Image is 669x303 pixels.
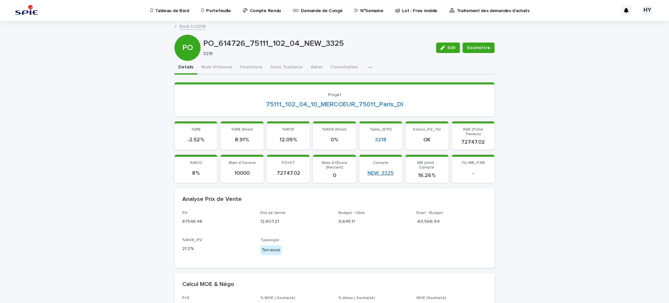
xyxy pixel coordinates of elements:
span: Prix de Vente [260,211,286,215]
button: Soumettre [463,43,495,53]
span: %MOE_PV [182,238,202,242]
button: Sous Traitance [267,61,307,75]
span: MB (réel) - Compte [417,161,436,169]
p: 16.26 % [409,172,444,179]
span: F+S [182,296,189,300]
p: 8.91 % [224,137,259,143]
p: -2.52 % [178,137,213,143]
a: 3218 [375,137,386,143]
button: Consultation [326,61,362,75]
p: 0 [317,172,352,179]
span: PV [182,211,188,215]
span: RAE (Fiche Travaux) [463,128,483,136]
p: 10000 [224,170,259,176]
p: - [456,170,491,176]
span: Main d'Œuvre (Restant) [322,161,347,169]
p: 12,607.21 [260,218,331,225]
div: PO [174,17,201,52]
a: 75111_102_04_10_MERCOEUR_75011_Paris_DI [266,100,403,108]
h2: Calcul MOE & Négo [182,281,234,288]
span: Projet [328,93,341,97]
img: svstPd6MQfCT1uX1QGkG [13,4,40,17]
p: -63,566.94 [416,218,487,225]
span: MOE (Souhaité) [416,296,446,300]
span: % Aléas ( Souhaité) [338,296,375,300]
button: Main d'Oeuvre [197,61,236,75]
button: Edit [436,43,460,53]
a: NEW_3325 [367,170,394,176]
span: %MOE [282,128,294,132]
span: (%) MB_P3M [462,161,485,165]
span: Typologie [260,238,279,242]
p: 87548.46 [182,218,253,225]
button: Details [174,61,197,75]
span: %MCO [190,161,202,165]
div: Terrasse [260,245,282,255]
span: Ecart - Budget [416,211,443,215]
span: %MB [191,128,201,132]
p: PO_614726_75111_102_04_NEW_3325 [203,39,431,48]
span: Main d'Oeuvre [229,161,256,165]
p: 21.3 % [182,245,253,252]
p: 0 % [317,137,352,143]
div: HY [642,5,653,16]
p: OK [409,137,444,143]
button: Fourniture [236,61,267,75]
span: FO+ST [282,161,295,165]
span: Soumettre [467,45,490,51]
span: Budget - Cible [338,211,365,215]
button: Aléas [307,61,326,75]
p: 9,645.11 [338,218,409,225]
p: 72747.02 [271,170,306,176]
span: %MB (Réel) [231,128,253,132]
span: Compte [373,161,388,165]
a: Back to3218 [179,22,206,30]
p: 8 % [178,170,213,176]
span: %MOE (Réel) [322,128,347,132]
span: Statut_PV_Tbl [413,128,441,132]
span: Edit [448,45,456,50]
span: % MOE ( Souhaité) [260,296,295,300]
span: Table_N°FD [369,128,392,132]
h2: Analyse Prix de Vente [182,196,242,203]
p: 3218 [203,51,428,57]
p: 72747.02 [456,139,491,145]
p: 12.09 % [271,137,306,143]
